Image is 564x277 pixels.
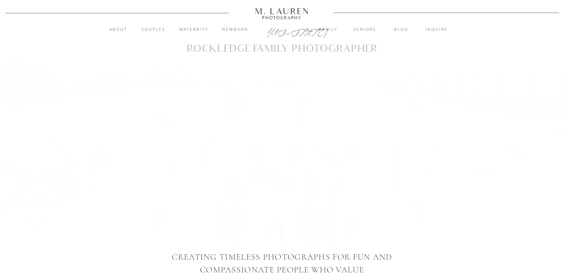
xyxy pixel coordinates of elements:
p: CREATING TIMELESS PHOTOGRAPHS FOR Fun AND COMPASSIONATE PEOPLE WHO VALUE [146,250,418,276]
h1: Rockledge Family Photographer [186,44,378,54]
a: M. Lauren [235,8,329,15]
a: Photography [252,16,312,19]
a: Newborn [217,27,253,33]
a: blog [383,27,419,33]
a: Couples [136,27,171,33]
a: Family [311,27,346,33]
a: About [105,27,131,33]
a: [US_STATE] [267,27,297,35]
a: View Gallery [260,217,305,223]
a: inquire [419,27,454,33]
a: Seniors [347,27,382,33]
a: Maternity [176,27,211,33]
